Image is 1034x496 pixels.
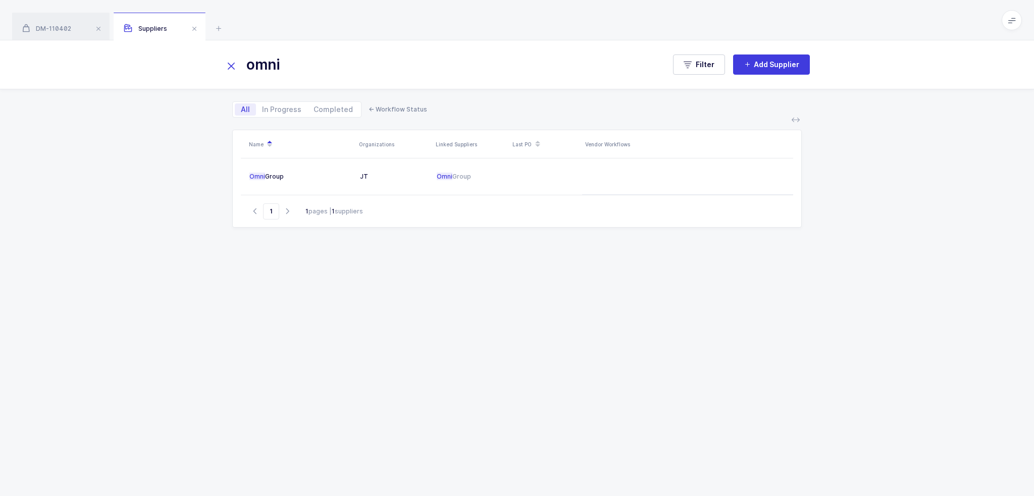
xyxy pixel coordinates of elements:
span: Go to [263,203,279,219]
input: Search for Suppliers... [224,52,653,77]
div: Group [249,173,352,181]
span: DM-110402 [22,25,71,32]
span: In Progress [262,106,301,113]
span: Completed [314,106,353,113]
span: All [241,106,250,113]
b: 1 [305,207,308,215]
div: Last PO [512,136,579,153]
div: Vendor Workflows [585,140,785,148]
div: Name [249,136,353,153]
span: Omni [249,173,265,180]
button: Filter [673,54,725,75]
span: Filter [696,60,714,70]
div: Organizations [359,140,430,148]
div: Linked Suppliers [436,140,506,148]
span: Suppliers [124,25,167,32]
div: Group [437,173,505,181]
div: JT [360,173,429,181]
b: 1 [332,207,335,215]
button: Add Supplier [733,54,810,75]
div: pages | suppliers [305,207,363,216]
span: Omni [437,173,452,180]
span: Add Supplier [754,60,799,70]
span: ← Workflow Status [369,105,427,113]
